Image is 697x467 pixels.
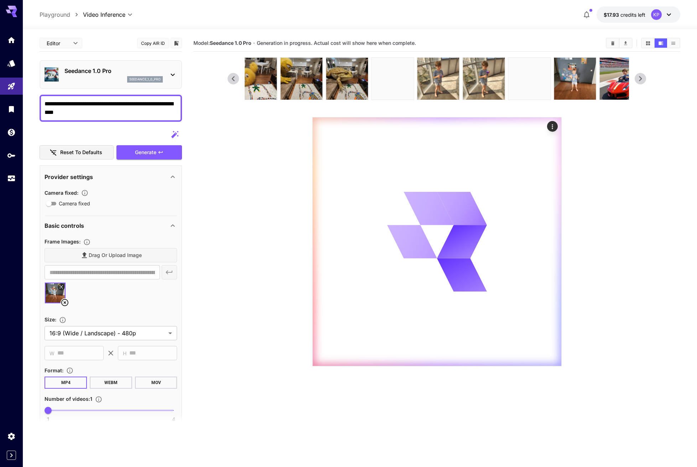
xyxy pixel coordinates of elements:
[193,40,251,46] span: Model:
[40,145,114,160] button: Reset to defaults
[90,377,132,389] button: WEBM
[45,396,92,402] span: Number of videos : 1
[281,58,323,100] img: Unn53gAAAAZJREFUAwDZx6oOyo5k3AAAAABJRU5ErkJggg==
[45,173,93,181] p: Provider settings
[372,58,414,100] img: 9U4B4dAAAABklEQVQDAEsxBcFOyj2WAAAAAElFTkSuQmCC
[7,82,16,91] div: Playground
[64,67,163,75] p: Seedance 1.0 Pro
[45,316,56,322] span: Size :
[92,396,105,403] button: Specify how many videos to generate in a single request. Each video generation will be charged se...
[7,451,16,460] button: Expand sidebar
[40,10,83,19] nav: breadcrumb
[604,12,620,18] span: $17.93
[7,128,16,137] div: Wallet
[600,58,642,100] img: 87oVhwAAAAZJREFUAwCxspGwdk1gOAAAAABJRU5ErkJggg==
[463,58,505,100] img: Bb+3x1v9eTzm7IVd4NeRb5vbQpcB+805cPiSy5GRlJ7xoqKp5vFyJDboA8BGZULtvFccAAAAAElFTkSuQmCC
[173,39,180,47] button: Add to library
[45,190,78,196] span: Camera fixed :
[45,64,177,85] div: Seedance 1.0 Proseedance_1_0_pro
[135,377,177,389] button: MOV
[7,105,16,114] div: Library
[45,367,63,373] span: Format :
[257,40,416,46] span: Generation in progress. Actual cost will show here when complete.
[59,200,90,207] span: Camera fixed
[651,9,662,20] div: KP
[123,349,126,357] span: H
[326,58,368,100] img: 0kvoKcAAAAGSURBVAMAlrpJcnkwSowAAAAASUVORK5CYII=
[253,39,255,47] p: ·
[620,12,645,18] span: credits left
[607,38,619,48] button: Clear All
[47,40,69,47] span: Editor
[597,6,680,23] button: $17.92819KP
[7,151,16,160] div: API Keys
[7,432,16,441] div: Settings
[655,38,667,48] button: Show media in video view
[509,58,551,100] img: 9U4B4dAAAABklEQVQDAEsxBcFOyj2WAAAAAElFTkSuQmCC
[7,36,16,44] div: Home
[50,329,166,337] span: 16:9 (Wide / Landscape) - 480p
[417,58,459,100] img: 3HHlgkAAAAGSURBVAMAb8vYDuaEl4oAAAAASUVORK5CYII=
[45,238,80,245] span: Frame Images :
[40,10,70,19] a: Playground
[45,377,87,389] button: MP4
[137,38,169,48] button: Copy AIR ID
[116,145,182,160] button: Generate
[642,38,654,48] button: Show media in grid view
[547,121,558,132] div: Actions
[7,174,16,183] div: Usage
[80,238,93,246] button: Upload frame images.
[554,58,596,100] img: 83nlUgAAAABklEQVQDAGYc7tT8UFEKAAAAAElFTkSuQmCC
[667,38,680,48] button: Show media in list view
[606,38,633,48] div: Clear AllDownload All
[50,349,54,357] span: W
[45,168,177,185] div: Provider settings
[619,38,632,48] button: Download All
[129,77,161,82] p: seedance_1_0_pro
[604,11,645,19] div: $17.92819
[641,38,680,48] div: Show media in grid viewShow media in video viewShow media in list view
[83,10,125,19] span: Video Inference
[63,367,76,374] button: Choose the file format for the output video.
[235,58,277,100] img: 6XxfjAAAABklEQVQDACFI+Mye0ppjAAAAAElFTkSuQmCC
[45,217,177,234] div: Basic controls
[7,59,16,68] div: Models
[45,221,84,230] p: Basic controls
[56,316,69,324] button: Adjust the dimensions of the generated image by specifying its width and height in pixels, or sel...
[210,40,251,46] b: Seedance 1.0 Pro
[135,148,156,157] span: Generate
